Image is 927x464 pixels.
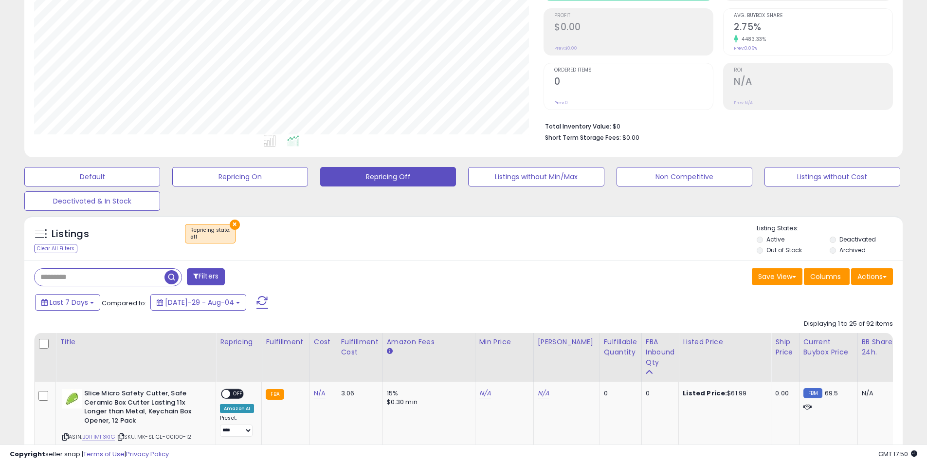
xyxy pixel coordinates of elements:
[230,220,240,230] button: ×
[646,389,672,398] div: 0
[554,76,713,89] h2: 0
[10,449,45,459] strong: Copyright
[734,100,753,106] small: Prev: N/A
[851,268,893,285] button: Actions
[341,337,379,357] div: Fulfillment Cost
[538,389,549,398] a: N/A
[341,389,375,398] div: 3.06
[266,389,284,400] small: FBA
[646,337,675,368] div: FBA inbound Qty
[24,191,160,211] button: Deactivated & In Stock
[545,133,621,142] b: Short Term Storage Fees:
[683,337,767,347] div: Listed Price
[803,388,822,398] small: FBM
[554,13,713,19] span: Profit
[230,390,246,398] span: OFF
[116,433,191,441] span: | SKU: MK-SLICE-00100-12
[734,21,892,35] h2: 2.75%
[165,297,234,307] span: [DATE]-29 - Aug-04
[554,21,713,35] h2: $0.00
[757,224,903,233] p: Listing States:
[545,120,886,131] li: $0
[387,398,468,407] div: $0.30 min
[320,167,456,186] button: Repricing Off
[538,337,596,347] div: [PERSON_NAME]
[220,404,254,413] div: Amazon AI
[187,268,225,285] button: Filters
[734,45,757,51] small: Prev: 0.06%
[220,415,254,437] div: Preset:
[622,133,639,142] span: $0.00
[314,337,333,347] div: Cost
[126,449,169,459] a: Privacy Policy
[810,272,841,281] span: Columns
[862,389,894,398] div: N/A
[803,337,854,357] div: Current Buybox Price
[314,389,326,398] a: N/A
[387,389,468,398] div: 15%
[35,294,100,311] button: Last 7 Days
[804,319,893,329] div: Displaying 1 to 25 of 92 items
[468,167,604,186] button: Listings without Min/Max
[554,100,568,106] small: Prev: 0
[172,167,308,186] button: Repricing On
[752,268,802,285] button: Save View
[554,68,713,73] span: Ordered Items
[734,13,892,19] span: Avg. Buybox Share
[878,449,917,459] span: 2025-08-12 17:50 GMT
[34,244,77,253] div: Clear All Filters
[10,450,169,459] div: seller snap | |
[266,337,305,347] div: Fulfillment
[102,298,146,308] span: Compared to:
[83,449,125,459] a: Terms of Use
[839,246,866,254] label: Archived
[190,226,230,241] span: Repricing state :
[554,45,577,51] small: Prev: $0.00
[479,389,491,398] a: N/A
[775,337,795,357] div: Ship Price
[387,337,471,347] div: Amazon Fees
[862,337,897,357] div: BB Share 24h.
[738,36,766,43] small: 4483.33%
[734,76,892,89] h2: N/A
[766,235,784,243] label: Active
[387,347,393,356] small: Amazon Fees.
[604,389,634,398] div: 0
[804,268,850,285] button: Columns
[766,246,802,254] label: Out of Stock
[62,389,82,408] img: 31WuuuxCupL._SL40_.jpg
[190,234,230,241] div: off
[839,235,876,243] label: Deactivated
[479,337,529,347] div: Min Price
[84,389,202,427] b: Slice Micro Safety Cutter, Safe Ceramic Box Cutter Lasting 11x Longer than Metal, Keychain Box Op...
[150,294,246,311] button: [DATE]-29 - Aug-04
[825,389,838,398] span: 69.5
[604,337,637,357] div: Fulfillable Quantity
[764,167,900,186] button: Listings without Cost
[52,227,89,241] h5: Listings
[734,68,892,73] span: ROI
[82,433,115,441] a: B01HMF3K1G
[24,167,160,186] button: Default
[545,122,611,130] b: Total Inventory Value:
[50,297,88,307] span: Last 7 Days
[683,389,763,398] div: $61.99
[220,337,257,347] div: Repricing
[617,167,752,186] button: Non Competitive
[683,389,727,398] b: Listed Price:
[60,337,212,347] div: Title
[775,389,791,398] div: 0.00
